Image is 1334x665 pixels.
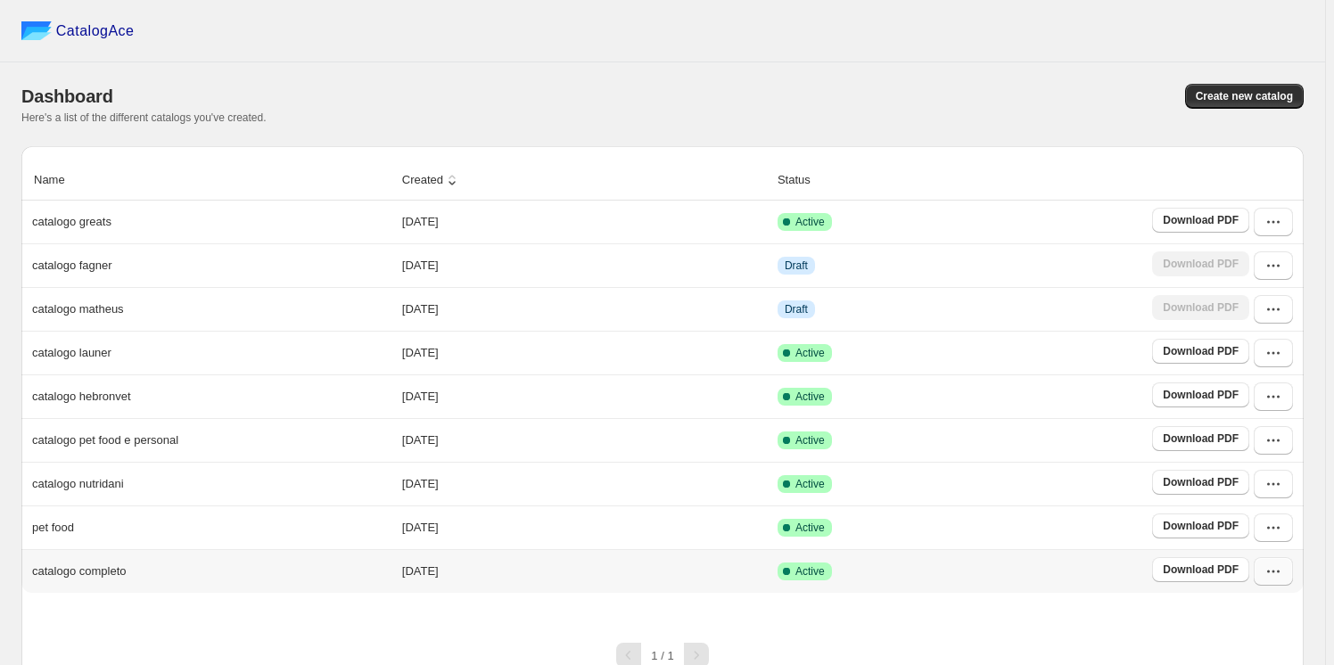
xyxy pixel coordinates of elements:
[795,477,825,491] span: Active
[1185,84,1304,109] button: Create new catalog
[1163,213,1239,227] span: Download PDF
[32,388,131,406] p: catalogo hebronvet
[795,346,825,360] span: Active
[1152,557,1249,582] a: Download PDF
[1152,426,1249,451] a: Download PDF
[32,431,178,449] p: catalogo pet food e personal
[397,201,772,243] td: [DATE]
[397,331,772,374] td: [DATE]
[1163,431,1239,446] span: Download PDF
[397,418,772,462] td: [DATE]
[795,390,825,404] span: Active
[31,163,86,197] button: Name
[1163,475,1239,489] span: Download PDF
[1152,208,1249,233] a: Download PDF
[785,259,808,273] span: Draft
[32,257,112,275] p: catalogo fagner
[397,287,772,331] td: [DATE]
[775,163,831,197] button: Status
[651,649,673,662] span: 1 / 1
[397,374,772,418] td: [DATE]
[785,302,808,316] span: Draft
[795,564,825,579] span: Active
[1196,89,1293,103] span: Create new catalog
[1152,513,1249,538] a: Download PDF
[21,21,52,40] img: catalog ace
[32,562,127,580] p: catalogo completo
[1163,388,1239,402] span: Download PDF
[795,433,825,447] span: Active
[397,462,772,505] td: [DATE]
[56,22,135,40] span: CatalogAce
[32,519,74,537] p: pet food
[1163,519,1239,533] span: Download PDF
[32,300,124,318] p: catalogo matheus
[1152,339,1249,364] a: Download PDF
[32,344,111,362] p: catalogo launer
[1163,344,1239,358] span: Download PDF
[397,549,772,593] td: [DATE]
[795,521,825,535] span: Active
[1163,562,1239,577] span: Download PDF
[21,111,267,124] span: Here's a list of the different catalogs you've created.
[1152,382,1249,407] a: Download PDF
[397,243,772,287] td: [DATE]
[795,215,825,229] span: Active
[21,86,113,106] span: Dashboard
[399,163,464,197] button: Created
[1152,470,1249,495] a: Download PDF
[397,505,772,549] td: [DATE]
[32,213,111,231] p: catalogo greats
[32,475,124,493] p: catalogo nutridani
